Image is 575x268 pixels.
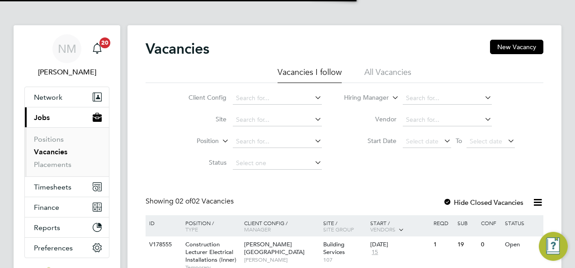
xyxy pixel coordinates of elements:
span: Select date [470,137,502,145]
div: 1 [431,236,455,253]
span: Manager [244,226,271,233]
a: Vacancies [34,148,67,156]
span: [PERSON_NAME][GEOGRAPHIC_DATA] [244,240,305,256]
button: Engage Resource Center [539,232,568,261]
span: Site Group [323,226,354,233]
li: Vacancies I follow [278,67,342,83]
label: Vendor [344,115,396,123]
label: Position [167,137,219,146]
span: Select date [406,137,438,145]
h2: Vacancies [146,40,209,58]
span: 107 [323,256,366,263]
div: Site / [321,215,368,237]
button: Finance [25,197,109,217]
span: NM [58,43,76,55]
div: V178555 [147,236,179,253]
input: Search for... [233,135,322,148]
button: Network [25,87,109,107]
div: Jobs [25,127,109,176]
div: Conf [479,215,502,231]
a: NM[PERSON_NAME] [24,34,109,78]
span: Network [34,93,62,102]
span: 02 of [175,197,192,206]
div: Sub [455,215,479,231]
label: Site [174,115,226,123]
span: [PERSON_NAME] [244,256,319,263]
span: To [453,135,465,147]
label: Hiring Manager [337,93,389,102]
div: Position / [179,215,242,237]
span: Jobs [34,113,50,122]
a: Positions [34,135,64,143]
input: Search for... [403,92,492,105]
span: Vendors [370,226,396,233]
div: Status [503,215,542,231]
div: 0 [479,236,502,253]
div: Reqd [431,215,455,231]
span: 02 Vacancies [175,197,234,206]
li: All Vacancies [364,67,411,83]
button: Preferences [25,238,109,258]
button: Timesheets [25,177,109,197]
div: ID [147,215,179,231]
span: Timesheets [34,183,71,191]
label: Client Config [174,93,226,102]
div: Start / [368,215,431,238]
span: Type [185,226,198,233]
a: 20 [88,34,106,63]
span: 15 [370,249,379,256]
div: [DATE] [370,241,429,249]
button: Reports [25,217,109,237]
input: Search for... [403,114,492,126]
span: Building Services [323,240,345,256]
a: Placements [34,160,71,169]
span: Finance [34,203,59,212]
button: Jobs [25,107,109,127]
label: Status [174,158,226,166]
div: 19 [455,236,479,253]
input: Search for... [233,114,322,126]
div: Open [503,236,542,253]
input: Search for... [233,92,322,105]
span: 20 [99,37,110,48]
div: Showing [146,197,236,206]
label: Hide Closed Vacancies [443,198,523,207]
div: Client Config / [242,215,321,237]
span: Nathan Morris [24,67,109,78]
span: Construction Lecturer Electrical Installations (Inner) [185,240,236,263]
input: Select one [233,157,322,170]
label: Start Date [344,137,396,145]
span: Preferences [34,244,73,252]
button: New Vacancy [490,40,543,54]
span: Reports [34,223,60,232]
